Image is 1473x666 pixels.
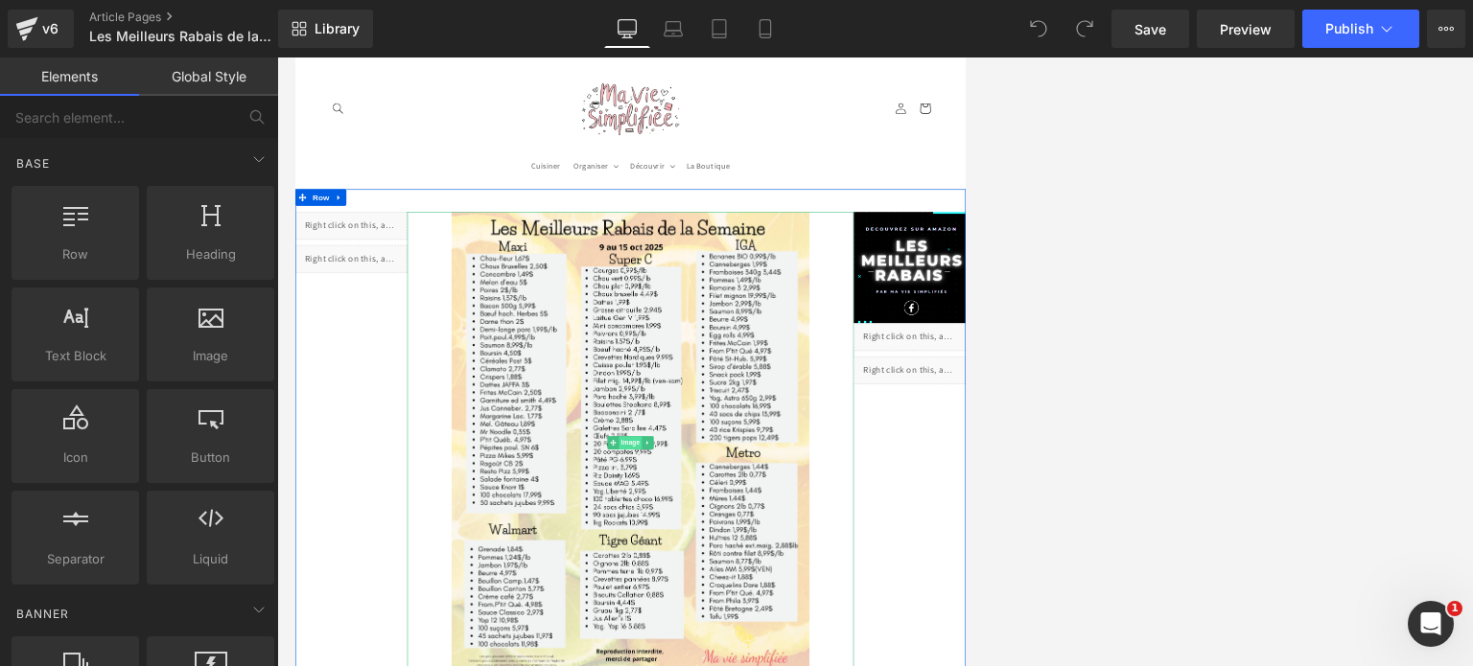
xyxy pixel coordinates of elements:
[1447,601,1462,616] span: 1
[1134,19,1166,39] span: Save
[482,179,542,196] span: Organiser
[17,346,133,366] span: Text Block
[604,10,650,48] a: Desktop
[1302,10,1419,48] button: Publish
[152,244,269,264] span: Heading
[38,16,62,41] div: v6
[315,20,360,37] span: Library
[1197,10,1295,48] a: Preview
[17,448,133,468] span: Icon
[152,448,269,468] span: Button
[89,29,273,44] span: Les Meilleurs Rabais de la semaine
[89,10,310,25] a: Article Pages
[14,154,52,172] span: Base
[63,228,88,257] a: Expand / Collapse
[397,168,471,208] a: Cuisiner
[17,549,133,569] span: Separator
[152,346,269,366] span: Image
[409,179,459,196] span: Cuisiner
[17,244,133,264] span: Row
[152,549,269,569] span: Liquid
[1065,10,1104,48] button: Redo
[53,67,95,109] summary: Recherche
[650,10,696,48] a: Laptop
[1019,10,1058,48] button: Undo
[1325,21,1373,36] span: Publish
[25,228,63,257] span: Row
[470,27,690,150] img: Ma Vie Simplifiee
[278,10,373,48] a: New Library
[1220,19,1272,39] span: Preview
[677,179,753,196] span: La Boutique
[8,10,74,48] a: v6
[579,179,639,196] span: Découvrir
[742,10,788,48] a: Mobile
[463,19,698,157] a: Ma Vie Simplifiee
[1427,10,1465,48] button: More
[666,168,764,208] a: La Boutique
[568,168,665,208] summary: Découvrir
[14,605,71,623] span: Banner
[696,10,742,48] a: Tablet
[1408,601,1454,647] iframe: Intercom live chat
[139,57,278,96] a: Global Style
[471,168,568,208] summary: Organiser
